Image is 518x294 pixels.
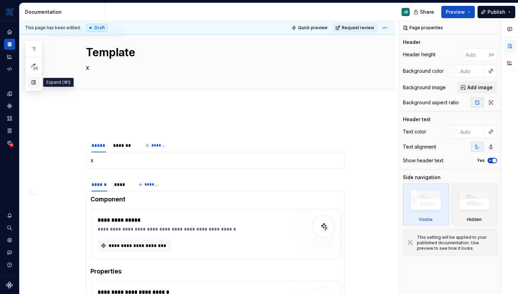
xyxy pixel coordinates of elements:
span: Preview [446,9,465,15]
button: Request review [333,23,377,33]
span: Quick preview [298,25,328,31]
div: Background image [403,84,446,91]
input: Auto [457,65,485,77]
img: 6599c211-2218-4379-aa47-474b768e6477.png [5,8,14,16]
span: 26 [32,66,39,71]
a: Home [4,26,15,37]
span: Add image [467,84,493,91]
button: Quick preview [289,23,331,33]
div: Side navigation [403,174,441,181]
section-item: Usage [90,156,341,164]
div: Hidden [467,217,482,222]
div: Header text [403,116,431,123]
span: Request review [342,25,374,31]
a: Data sources [4,138,15,149]
span: Share [420,9,434,15]
button: Contact support [4,247,15,258]
svg: Supernova Logo [6,282,13,289]
div: Draft [86,24,108,32]
label: Yes [477,158,485,163]
div: Documentation [25,9,102,15]
div: Visible [419,217,433,222]
button: Preview [441,6,475,18]
div: Header [403,39,420,46]
a: Components [4,101,15,111]
a: Analytics [4,51,15,62]
p: px [489,52,494,57]
div: This setting will be applied to your published documentation. Use preview to see how it looks. [417,235,493,251]
span: This page has been edited. [25,25,81,31]
input: Auto [463,48,489,61]
textarea: Template [85,44,344,61]
div: Expand (⌘\) [43,78,74,87]
div: JR [404,9,408,15]
button: Publish [478,6,515,18]
div: Hidden [452,184,497,225]
div: Visible [403,184,449,225]
h4: Properties [90,267,341,275]
div: Show header text [403,157,443,164]
input: Auto [457,126,485,138]
a: Assets [4,113,15,124]
span: Publish [488,9,505,15]
a: Storybook stories [4,125,15,136]
p: x [90,156,341,164]
a: Code automation [4,63,15,74]
button: Share [410,6,439,18]
a: Settings [4,235,15,246]
div: Text alignment [403,143,436,150]
div: Text color [403,128,426,135]
button: Add image [457,81,497,94]
div: Header height [403,51,435,58]
h4: Component [90,195,341,203]
textarea: x [85,62,344,73]
a: Design tokens [4,88,15,99]
button: Search ⌘K [4,222,15,233]
div: Background aspect ratio [403,99,459,106]
div: Background color [403,68,444,74]
a: Documentation [4,39,15,50]
button: Notifications [4,210,15,221]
